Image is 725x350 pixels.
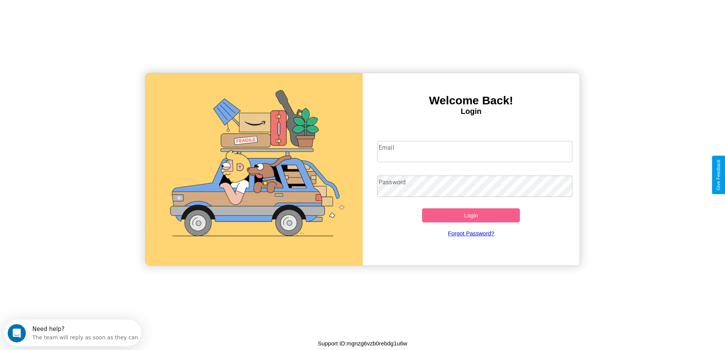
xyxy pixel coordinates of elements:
div: Need help? [29,6,134,13]
iframe: Intercom live chat [8,324,26,342]
div: The team will reply as soon as they can [29,13,134,21]
p: Support ID: mgnzg6vzb0rebdg1u6w [318,338,407,348]
div: Give Feedback [716,160,721,190]
h4: Login [363,107,580,116]
img: gif [145,73,363,265]
h3: Welcome Back! [363,94,580,107]
button: Login [422,208,520,222]
div: Open Intercom Messenger [3,3,142,24]
iframe: Intercom live chat discovery launcher [4,320,141,346]
a: Forgot Password? [373,222,569,244]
